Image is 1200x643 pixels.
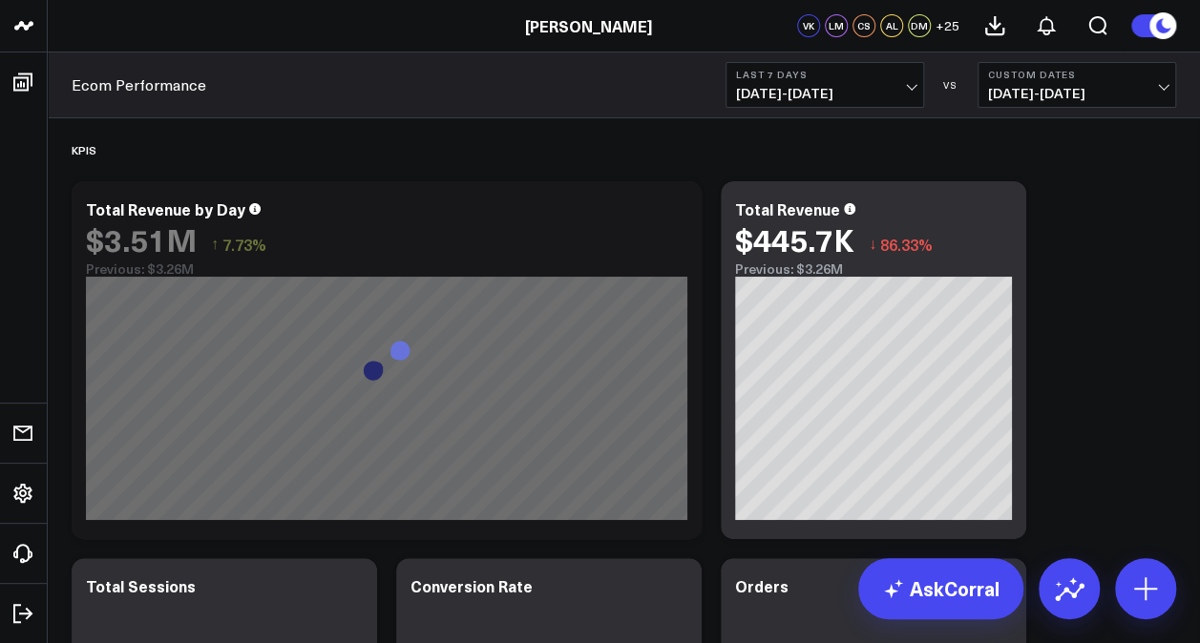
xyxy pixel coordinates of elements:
[736,69,914,80] b: Last 7 Days
[988,69,1166,80] b: Custom Dates
[735,575,789,596] div: Orders
[825,14,848,37] div: LM
[978,62,1176,108] button: Custom Dates[DATE]-[DATE]
[858,558,1023,619] a: AskCorral
[934,79,968,91] div: VS
[86,575,196,596] div: Total Sessions
[988,86,1166,101] span: [DATE] - [DATE]
[86,222,197,257] div: $3.51M
[735,261,1012,277] div: Previous: $3.26M
[735,222,854,257] div: $445.7K
[880,14,903,37] div: AL
[525,15,652,36] a: [PERSON_NAME]
[411,575,533,596] div: Conversion Rate
[222,234,266,255] span: 7.73%
[797,14,820,37] div: VK
[211,232,219,257] span: ↑
[726,62,924,108] button: Last 7 Days[DATE]-[DATE]
[936,19,959,32] span: + 25
[936,14,959,37] button: +25
[86,198,245,219] div: Total Revenue by Day
[853,14,875,37] div: CS
[869,232,876,257] span: ↓
[86,261,687,277] div: Previous: $3.26M
[908,14,931,37] div: DM
[72,128,96,172] div: KPIS
[880,234,933,255] span: 86.33%
[72,74,206,95] a: Ecom Performance
[735,198,840,219] div: Total Revenue
[736,86,914,101] span: [DATE] - [DATE]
